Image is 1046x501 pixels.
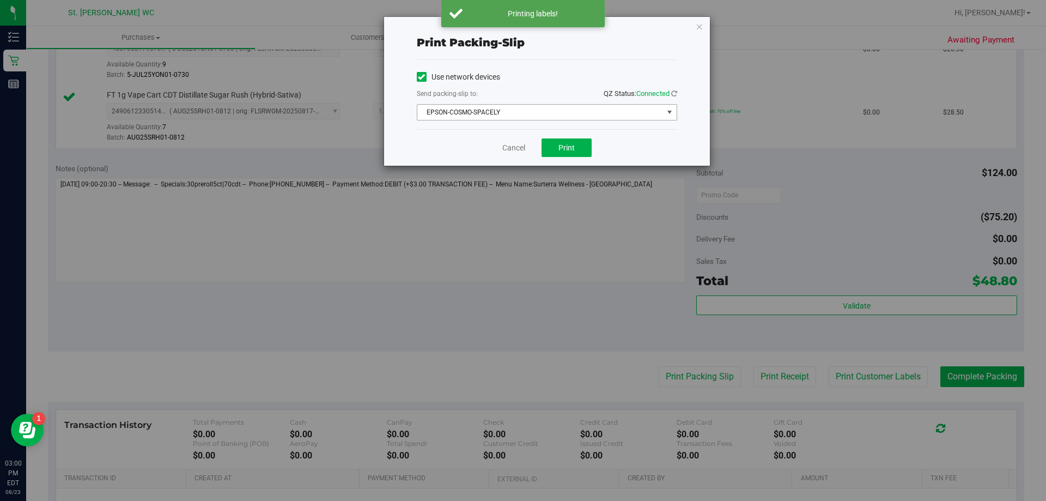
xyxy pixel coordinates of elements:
div: Printing labels! [469,8,597,19]
a: Cancel [502,142,525,154]
span: Print packing-slip [417,36,525,49]
span: Connected [636,89,670,98]
label: Send packing-slip to: [417,89,478,99]
button: Print [542,138,592,157]
span: EPSON-COSMO-SPACELY [417,105,663,120]
span: QZ Status: [604,89,677,98]
label: Use network devices [417,71,500,83]
span: select [662,105,676,120]
iframe: Resource center [11,414,44,446]
span: Print [558,143,575,152]
iframe: Resource center unread badge [32,412,45,425]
